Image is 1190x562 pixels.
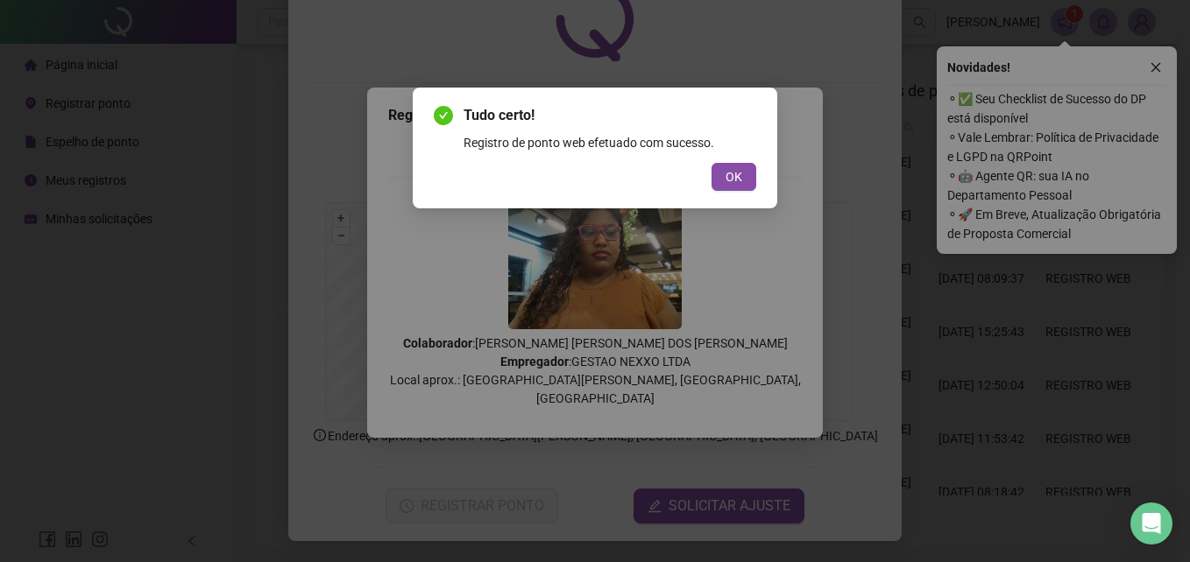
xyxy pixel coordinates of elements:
[726,167,742,186] span: OK
[464,105,756,126] span: Tudo certo!
[434,106,453,125] span: check-circle
[464,133,756,152] div: Registro de ponto web efetuado com sucesso.
[1130,502,1172,544] div: Open Intercom Messenger
[712,163,756,191] button: OK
